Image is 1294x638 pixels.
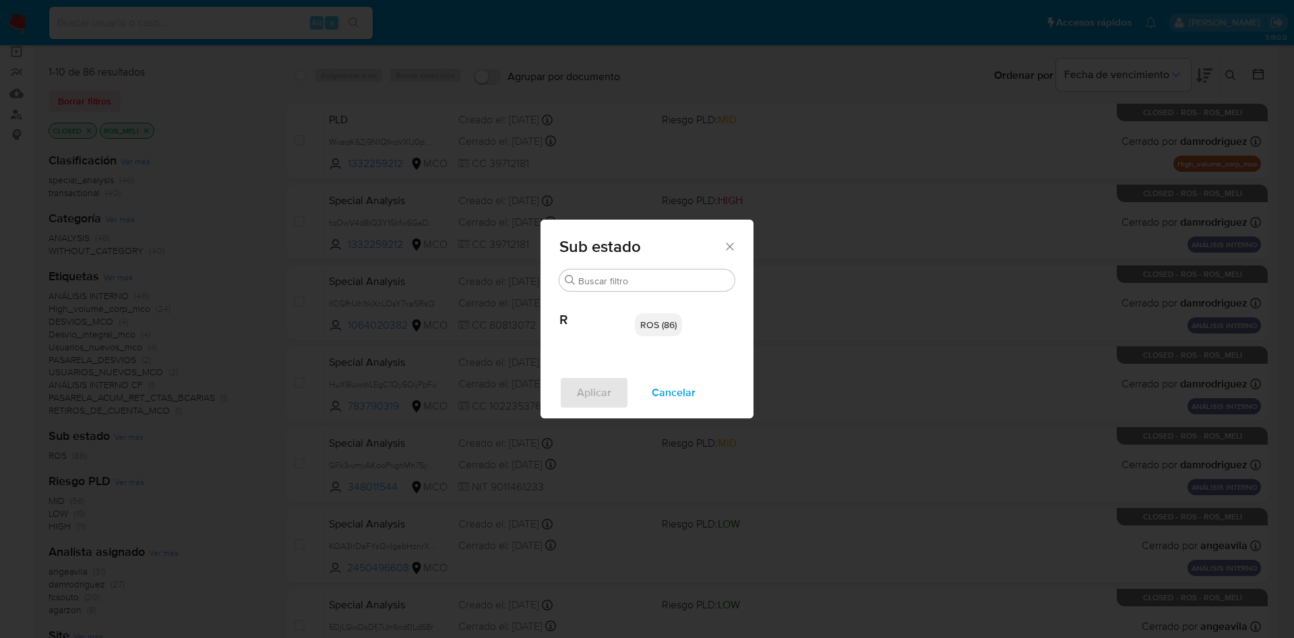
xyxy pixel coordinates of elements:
[578,275,729,287] input: Buscar filtro
[652,378,696,408] span: Cancelar
[640,318,677,331] span: ROS (86)
[559,292,635,328] span: R
[559,238,723,255] span: Sub estado
[565,275,576,286] button: Buscar
[635,313,682,336] div: ROS (86)
[723,240,735,252] button: Cerrar
[634,377,713,409] button: Cancelar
